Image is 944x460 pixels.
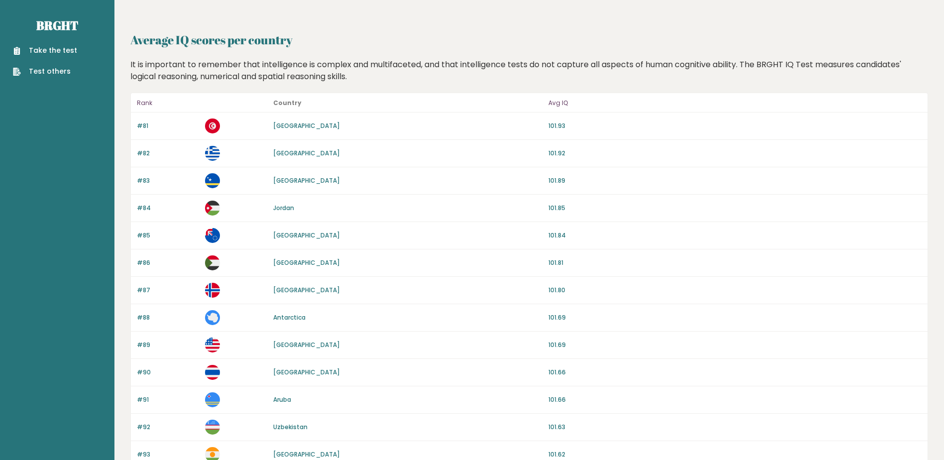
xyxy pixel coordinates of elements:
a: Take the test [13,45,77,56]
div: It is important to remember that intelligence is complex and multifaceted, and that intelligence ... [127,59,932,83]
b: Country [273,99,302,107]
img: cw.svg [205,173,220,188]
img: jo.svg [205,201,220,216]
a: [GEOGRAPHIC_DATA] [273,231,340,239]
p: 101.89 [548,176,922,185]
p: #89 [137,341,199,349]
img: aw.svg [205,392,220,407]
img: aq.svg [205,310,220,325]
a: Test others [13,66,77,77]
p: #84 [137,204,199,213]
a: [GEOGRAPHIC_DATA] [273,149,340,157]
p: 101.63 [548,423,922,432]
img: uz.svg [205,420,220,435]
p: 101.62 [548,450,922,459]
p: #87 [137,286,199,295]
h2: Average IQ scores per country [130,31,928,49]
p: #85 [137,231,199,240]
p: #90 [137,368,199,377]
p: #92 [137,423,199,432]
a: [GEOGRAPHIC_DATA] [273,121,340,130]
p: 101.69 [548,313,922,322]
p: #91 [137,395,199,404]
p: Avg IQ [548,97,922,109]
a: [GEOGRAPHIC_DATA] [273,368,340,376]
p: #83 [137,176,199,185]
p: #88 [137,313,199,322]
p: 101.80 [548,286,922,295]
img: th.svg [205,365,220,380]
a: Jordan [273,204,294,212]
p: #86 [137,258,199,267]
img: tn.svg [205,118,220,133]
p: #81 [137,121,199,130]
a: [GEOGRAPHIC_DATA] [273,258,340,267]
p: 101.92 [548,149,922,158]
p: Rank [137,97,199,109]
a: Aruba [273,395,291,404]
a: Antarctica [273,313,306,322]
a: Uzbekistan [273,423,308,431]
p: 101.81 [548,258,922,267]
p: 101.66 [548,395,922,404]
p: 101.85 [548,204,922,213]
p: #82 [137,149,199,158]
a: [GEOGRAPHIC_DATA] [273,176,340,185]
img: us.svg [205,338,220,352]
img: bv.svg [205,283,220,298]
a: Brght [36,17,78,33]
p: 101.84 [548,231,922,240]
a: [GEOGRAPHIC_DATA] [273,450,340,459]
p: 101.66 [548,368,922,377]
a: [GEOGRAPHIC_DATA] [273,286,340,294]
p: #93 [137,450,199,459]
p: 101.69 [548,341,922,349]
img: sd.svg [205,255,220,270]
img: ck.svg [205,228,220,243]
img: gr.svg [205,146,220,161]
p: 101.93 [548,121,922,130]
a: [GEOGRAPHIC_DATA] [273,341,340,349]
